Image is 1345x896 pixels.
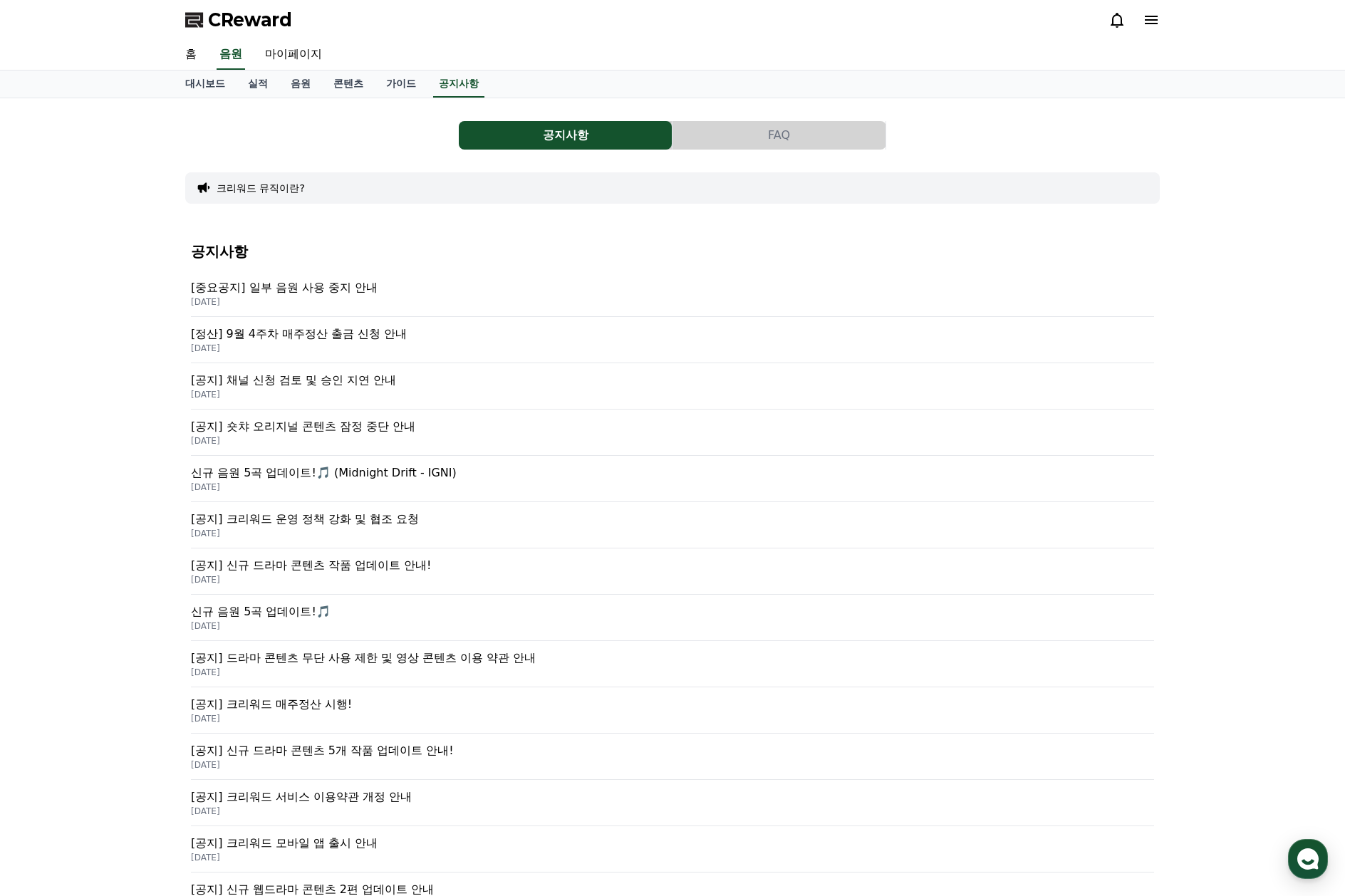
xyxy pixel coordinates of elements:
a: 콘텐츠 [322,71,375,98]
a: [공지] 신규 드라마 콘텐츠 작품 업데이트 안내! [DATE] [191,548,1154,595]
p: [DATE] [191,620,1154,632]
p: 신규 음원 5곡 업데이트!🎵 (Midnight Drift - IGNI) [191,464,1154,481]
a: 마이페이지 [254,40,333,70]
p: [DATE] [191,435,1154,447]
a: FAQ [672,121,886,150]
a: [공지] 채널 신청 검토 및 승인 지연 안내 [DATE] [191,363,1154,410]
p: [공지] 크리워드 서비스 이용약관 개정 안내 [191,788,1154,806]
button: 공지사항 [459,121,672,150]
a: 음원 [279,71,322,98]
p: [공지] 신규 드라마 콘텐츠 5개 작품 업데이트 안내! [191,742,1154,759]
p: [DATE] [191,343,1154,354]
p: [DATE] [191,806,1154,817]
a: 신규 음원 5곡 업데이트!🎵 [DATE] [191,595,1154,641]
a: CReward [185,9,292,31]
a: [공지] 크리워드 운영 정책 강화 및 협조 요청 [DATE] [191,502,1154,548]
p: [DATE] [191,528,1154,539]
a: [정산] 9월 4주차 매주정산 출금 신청 안내 [DATE] [191,317,1154,363]
a: 실적 [237,71,279,98]
p: [DATE] [191,667,1154,678]
p: [DATE] [191,713,1154,724]
p: [공지] 크리워드 운영 정책 강화 및 협조 요청 [191,511,1154,528]
a: [공지] 크리워드 서비스 이용약관 개정 안내 [DATE] [191,780,1154,826]
p: [DATE] [191,574,1154,585]
p: [공지] 채널 신청 검토 및 승인 지연 안내 [191,372,1154,389]
span: 대화 [130,474,147,485]
a: [공지] 드라마 콘텐츠 무단 사용 제한 및 영상 콘텐츠 이용 약관 안내 [DATE] [191,641,1154,687]
p: [정산] 9월 4주차 매주정산 출금 신청 안내 [191,325,1154,343]
span: CReward [208,9,292,31]
button: FAQ [672,121,886,150]
p: 신규 음원 5곡 업데이트!🎵 [191,603,1154,620]
p: [공지] 크리워드 모바일 앱 출시 안내 [191,835,1154,852]
p: [공지] 크리워드 매주정산 시행! [191,696,1154,713]
p: [중요공지] 일부 음원 사용 중지 안내 [191,279,1154,296]
a: 홈 [174,40,208,70]
p: [공지] 숏챠 오리지널 콘텐츠 잠정 중단 안내 [191,418,1154,435]
a: [공지] 크리워드 모바일 앱 출시 안내 [DATE] [191,826,1154,872]
p: [DATE] [191,759,1154,771]
a: [공지] 신규 드라마 콘텐츠 5개 작품 업데이트 안내! [DATE] [191,734,1154,780]
a: [공지] 크리워드 매주정산 시행! [DATE] [191,687,1154,734]
a: 신규 음원 5곡 업데이트!🎵 (Midnight Drift - IGNI) [DATE] [191,456,1154,502]
p: [DATE] [191,852,1154,863]
a: 설정 [184,452,274,487]
a: 대시보드 [174,71,237,98]
a: 홈 [4,452,94,487]
p: [공지] 드라마 콘텐츠 무단 사용 제한 및 영상 콘텐츠 이용 약관 안내 [191,650,1154,667]
span: 설정 [220,473,237,484]
p: [DATE] [191,296,1154,308]
a: 대화 [94,452,184,487]
a: [중요공지] 일부 음원 사용 중지 안내 [DATE] [191,271,1154,317]
span: 홈 [45,473,53,484]
p: [DATE] [191,481,1154,493]
h4: 공지사항 [191,244,1154,259]
a: 음원 [217,40,245,70]
p: [공지] 신규 드라마 콘텐츠 작품 업데이트 안내! [191,557,1154,574]
button: 크리워드 뮤직이란? [217,181,305,195]
p: [DATE] [191,389,1154,400]
a: [공지] 숏챠 오리지널 콘텐츠 잠정 중단 안내 [DATE] [191,410,1154,456]
a: 공지사항 [433,71,484,98]
a: 가이드 [375,71,427,98]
